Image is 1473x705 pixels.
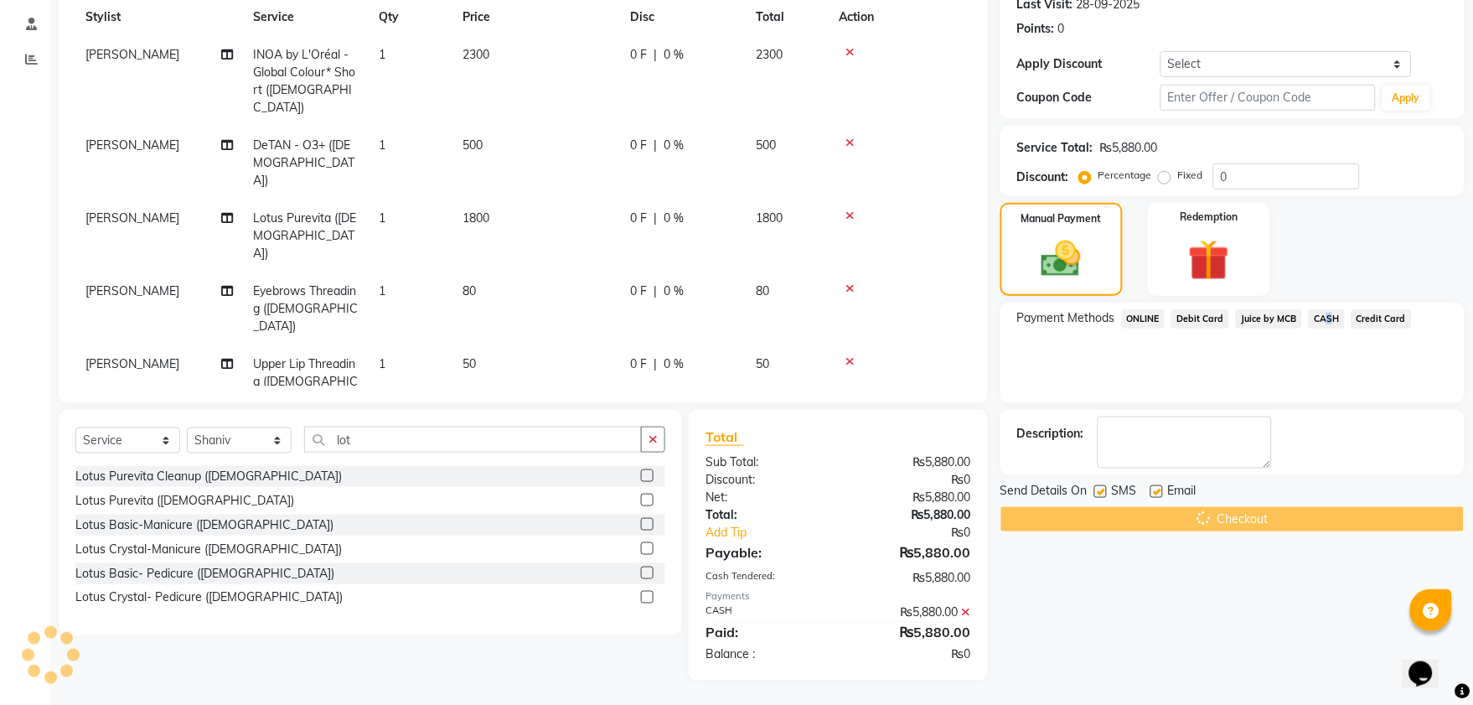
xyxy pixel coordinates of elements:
div: 0 [1058,20,1065,38]
div: Total: [693,506,838,524]
span: 2300 [463,47,489,62]
div: Discount: [693,471,838,489]
span: Lotus Purevita ([DEMOGRAPHIC_DATA]) [253,210,356,261]
span: 1 [379,210,385,225]
label: Fixed [1178,168,1203,183]
span: 500 [463,137,483,153]
label: Manual Payment [1021,211,1102,226]
span: Juice by MCB [1236,309,1302,329]
div: ₨5,880.00 [838,604,983,622]
span: 50 [756,356,769,371]
span: Total [705,428,744,446]
span: 1 [379,283,385,298]
span: 0 % [664,210,684,227]
div: Coupon Code [1017,89,1160,106]
span: Upper Lip Threading ([DEMOGRAPHIC_DATA]) [253,356,358,407]
div: Balance : [693,646,838,664]
div: Discount: [1017,168,1069,186]
div: Description: [1017,425,1084,443]
span: | [654,46,657,64]
div: Paid: [693,623,838,643]
div: Cash Tendered: [693,569,838,587]
span: 50 [463,356,476,371]
span: 0 F [630,355,647,373]
span: 0 % [664,137,684,154]
div: Net: [693,489,838,506]
span: [PERSON_NAME] [85,47,179,62]
span: ONLINE [1122,309,1165,329]
span: 1 [379,356,385,371]
span: 0 % [664,355,684,373]
div: Lotus Purevita ([DEMOGRAPHIC_DATA]) [75,492,294,510]
span: [PERSON_NAME] [85,137,179,153]
img: _gift.svg [1176,235,1243,286]
span: [PERSON_NAME] [85,356,179,371]
div: Payable: [693,542,838,562]
label: Percentage [1098,168,1152,183]
span: Debit Card [1171,309,1229,329]
span: 0 % [664,46,684,64]
div: Points: [1017,20,1055,38]
span: 0 % [664,283,684,300]
span: [PERSON_NAME] [85,210,179,225]
span: 80 [463,283,476,298]
span: | [654,210,657,227]
div: ₨0 [838,471,983,489]
div: ₨5,880.00 [838,542,983,562]
span: DeTAN - O3+ ([DEMOGRAPHIC_DATA]) [253,137,354,188]
span: 1800 [756,210,783,225]
div: Lotus Crystal- Pedicure ([DEMOGRAPHIC_DATA]) [75,589,343,607]
span: Payment Methods [1017,309,1115,327]
iframe: chat widget [1403,638,1456,688]
button: Apply [1383,86,1430,111]
span: 500 [756,137,776,153]
span: | [654,283,657,300]
span: SMS [1112,482,1137,503]
span: Send Details On [1000,482,1088,503]
div: Lotus Basic- Pedicure ([DEMOGRAPHIC_DATA]) [75,565,334,583]
input: Enter Offer / Coupon Code [1160,85,1376,111]
a: Add Tip [693,524,862,542]
span: [PERSON_NAME] [85,283,179,298]
span: 1 [379,47,385,62]
div: ₨5,880.00 [838,454,983,471]
span: 1800 [463,210,489,225]
span: 2300 [756,47,783,62]
span: 0 F [630,210,647,227]
span: | [654,355,657,373]
div: Payments [705,590,971,604]
div: Apply Discount [1017,55,1160,73]
div: Lotus Basic-Manicure ([DEMOGRAPHIC_DATA]) [75,516,333,534]
span: INOA by L'Oréal - Global Colour* Short ([DEMOGRAPHIC_DATA]) [253,47,355,115]
div: ₨0 [862,524,983,542]
span: 0 F [630,137,647,154]
div: ₨5,880.00 [838,489,983,506]
span: Email [1168,482,1196,503]
label: Redemption [1180,210,1238,225]
div: Sub Total: [693,454,838,471]
span: 80 [756,283,769,298]
div: ₨0 [838,646,983,664]
span: Eyebrows Threading ([DEMOGRAPHIC_DATA]) [253,283,358,334]
input: Search or Scan [304,427,642,453]
div: ₨5,880.00 [838,623,983,643]
div: Lotus Purevita Cleanup ([DEMOGRAPHIC_DATA]) [75,468,342,485]
span: 0 F [630,46,647,64]
div: ₨5,880.00 [838,506,983,524]
span: CASH [1309,309,1345,329]
span: 1 [379,137,385,153]
img: _cash.svg [1029,236,1093,282]
div: ₨5,880.00 [1100,139,1158,157]
span: Credit Card [1352,309,1412,329]
div: ₨5,880.00 [838,569,983,587]
div: CASH [693,604,838,622]
div: Lotus Crystal-Manicure ([DEMOGRAPHIC_DATA]) [75,541,342,558]
div: Service Total: [1017,139,1093,157]
span: | [654,137,657,154]
span: 0 F [630,283,647,300]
